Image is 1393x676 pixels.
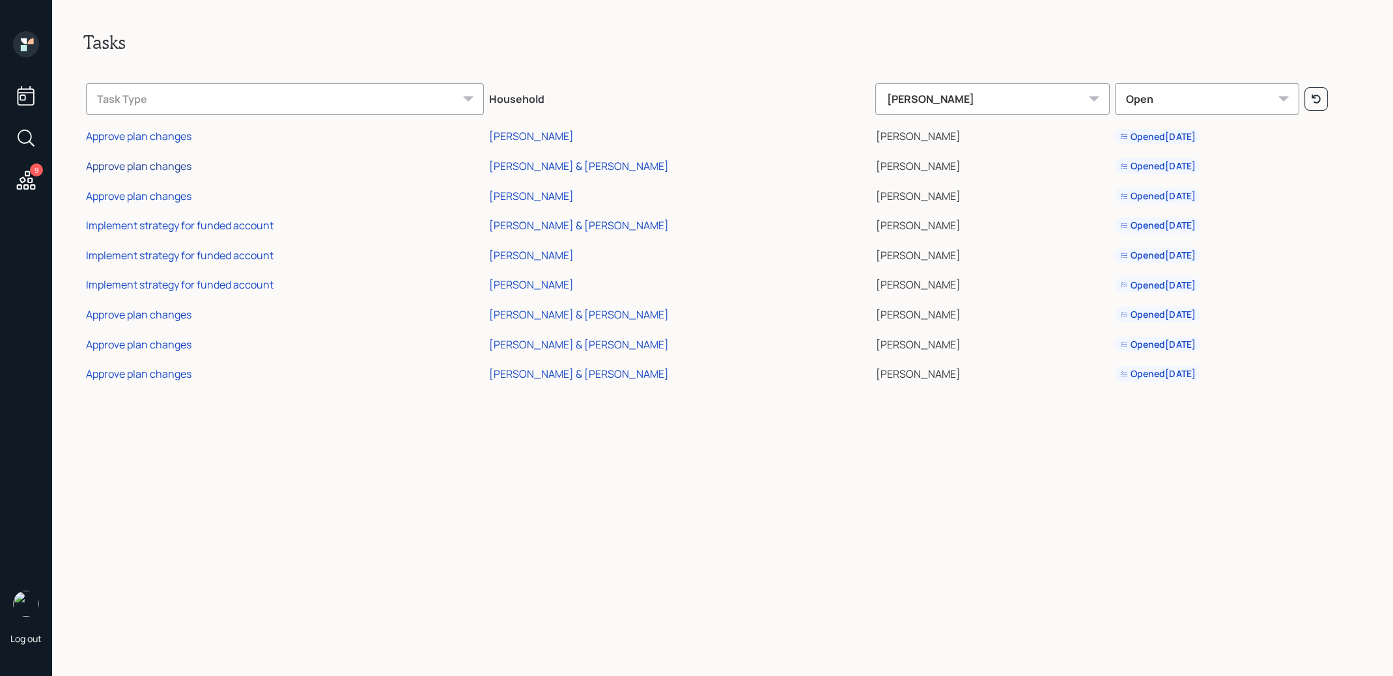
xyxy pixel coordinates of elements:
[1120,160,1195,173] div: Opened [DATE]
[489,159,669,173] div: [PERSON_NAME] & [PERSON_NAME]
[1120,249,1195,262] div: Opened [DATE]
[489,277,574,292] div: [PERSON_NAME]
[875,83,1110,115] div: [PERSON_NAME]
[83,31,1362,53] h2: Tasks
[873,149,1112,179] td: [PERSON_NAME]
[86,307,191,322] div: Approve plan changes
[86,159,191,173] div: Approve plan changes
[86,83,484,115] div: Task Type
[1120,367,1195,380] div: Opened [DATE]
[873,268,1112,298] td: [PERSON_NAME]
[489,189,574,203] div: [PERSON_NAME]
[873,357,1112,387] td: [PERSON_NAME]
[873,120,1112,150] td: [PERSON_NAME]
[1120,308,1195,321] div: Opened [DATE]
[873,208,1112,238] td: [PERSON_NAME]
[86,218,274,232] div: Implement strategy for funded account
[30,163,43,176] div: 9
[10,632,42,645] div: Log out
[873,328,1112,358] td: [PERSON_NAME]
[873,179,1112,209] td: [PERSON_NAME]
[873,298,1112,328] td: [PERSON_NAME]
[486,74,873,120] th: Household
[86,367,191,381] div: Approve plan changes
[489,367,669,381] div: [PERSON_NAME] & [PERSON_NAME]
[489,337,669,352] div: [PERSON_NAME] & [PERSON_NAME]
[1120,279,1195,292] div: Opened [DATE]
[1120,338,1195,351] div: Opened [DATE]
[489,218,669,232] div: [PERSON_NAME] & [PERSON_NAME]
[489,248,574,262] div: [PERSON_NAME]
[86,189,191,203] div: Approve plan changes
[873,238,1112,268] td: [PERSON_NAME]
[489,307,669,322] div: [PERSON_NAME] & [PERSON_NAME]
[86,129,191,143] div: Approve plan changes
[1120,190,1195,203] div: Opened [DATE]
[1120,219,1195,232] div: Opened [DATE]
[13,591,39,617] img: treva-nostdahl-headshot.png
[1120,130,1195,143] div: Opened [DATE]
[86,337,191,352] div: Approve plan changes
[489,129,574,143] div: [PERSON_NAME]
[1115,83,1299,115] div: Open
[86,248,274,262] div: Implement strategy for funded account
[86,277,274,292] div: Implement strategy for funded account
